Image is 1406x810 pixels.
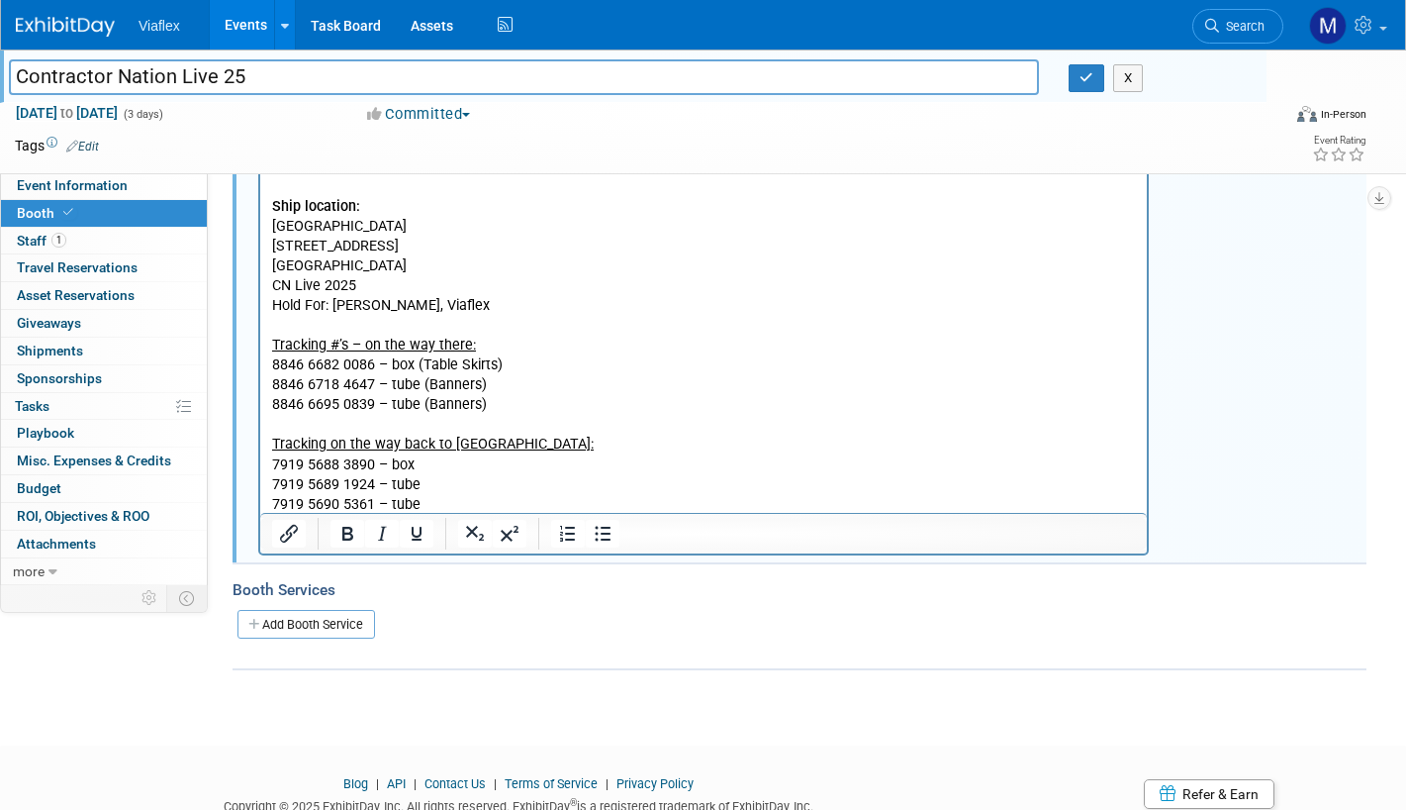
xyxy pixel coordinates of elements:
a: Giveaways [1,310,207,337]
a: more [1,558,207,585]
span: Sponsorships [17,370,102,386]
span: Playbook [17,425,74,441]
button: Superscript [493,520,526,548]
sup: ® [570,797,577,808]
span: to [57,105,76,121]
td: Tags [15,136,99,155]
span: Attachments [17,536,96,552]
img: Format-Inperson.png [1297,106,1317,122]
button: Underline [400,520,433,548]
a: Sponsorships [1,365,207,392]
span: Budget [17,480,61,496]
span: Viaflex [139,18,180,34]
span: Giveaways [17,315,81,331]
u: Tracking on the way back to [GEOGRAPHIC_DATA]: [12,386,333,403]
span: Event Information [17,177,128,193]
a: Asset Reservations [1,282,207,309]
button: Italic [365,520,399,548]
a: Travel Reservations [1,254,207,281]
span: | [371,776,384,791]
a: Booth [1,200,207,227]
a: Search [1192,9,1283,44]
b: Ship location: [12,149,100,165]
a: Terms of Service [505,776,598,791]
span: | [601,776,613,791]
p: Per [PERSON_NAME], we will send two pull up banners, two table skirts. Keeping message to generic... [12,8,876,465]
a: Edit [66,140,99,153]
span: Asset Reservations [17,287,135,303]
a: Tasks [1,393,207,420]
u: Tracking #’s – on the way there: [12,287,216,304]
span: | [489,776,502,791]
a: Event Information [1,172,207,199]
span: Travel Reservations [17,259,138,275]
body: Rich Text Area. Press ALT-0 for help. [11,8,877,465]
a: API [387,776,406,791]
div: In-Person [1320,107,1366,122]
iframe: Rich Text Area [260,50,1147,513]
span: more [13,563,45,579]
span: | [409,776,422,791]
button: Committed [360,104,478,125]
button: Numbered list [551,520,585,548]
span: ROI, Objectives & ROO [17,508,149,524]
a: Add Booth Service [237,610,375,639]
td: Personalize Event Tab Strip [133,585,167,611]
button: Bold [330,520,364,548]
img: Megan Ringling [1309,7,1347,45]
div: Event Rating [1312,136,1365,146]
div: Booth Services [233,579,1366,601]
div: Event Format [1166,103,1366,133]
button: Bullet list [586,520,619,548]
a: Blog [343,776,368,791]
a: Shipments [1,338,207,364]
a: Misc. Expenses & Credits [1,448,207,474]
img: ExhibitDay [16,17,115,37]
i: Booth reservation complete [63,207,73,218]
span: Tasks [15,398,49,414]
a: Staff1 [1,228,207,254]
td: Toggle Event Tabs [167,585,208,611]
a: Contact Us [424,776,486,791]
button: Subscript [458,520,492,548]
span: Misc. Expenses & Credits [17,453,171,468]
button: X [1113,64,1144,92]
span: 1 [51,233,66,248]
a: Playbook [1,420,207,447]
span: Search [1219,19,1265,34]
span: (3 days) [122,108,163,121]
a: Budget [1,475,207,502]
span: Staff [17,233,66,249]
span: [DATE] [DATE] [15,104,119,122]
button: Insert/edit link [272,520,306,548]
a: Privacy Policy [616,776,694,791]
a: Attachments [1,531,207,557]
a: ROI, Objectives & ROO [1,503,207,530]
a: Refer & Earn [1144,779,1274,809]
span: Shipments [17,343,83,358]
span: Booth [17,205,77,221]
